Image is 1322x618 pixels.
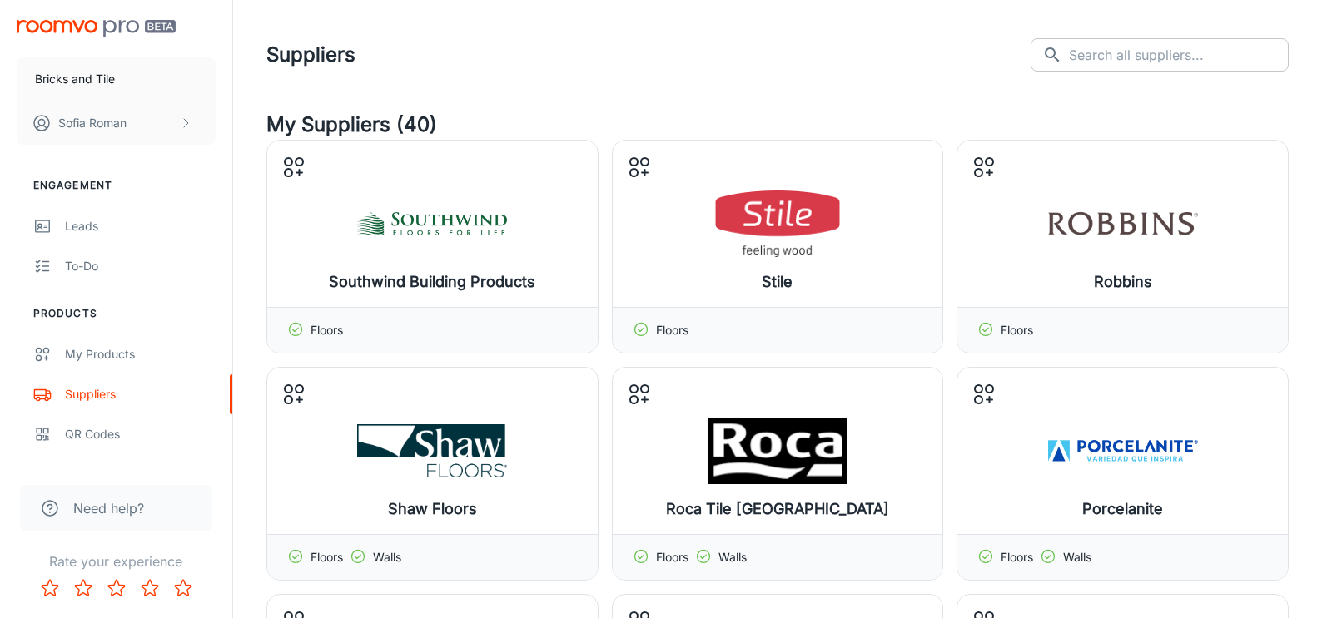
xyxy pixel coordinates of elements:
p: Floors [1001,321,1033,339]
div: Suppliers [65,385,216,403]
input: Search all suppliers... [1069,38,1289,72]
h4: My Suppliers (40) [266,110,1289,140]
button: Rate 3 star [100,571,133,605]
h1: Suppliers [266,40,355,70]
p: Rate your experience [13,551,219,571]
button: Bricks and Tile [17,57,216,101]
span: Need help? [73,498,144,518]
img: Roomvo PRO Beta [17,20,176,37]
button: Rate 4 star [133,571,166,605]
p: Floors [311,548,343,566]
div: My Products [65,345,216,363]
p: Floors [656,548,688,566]
p: Floors [311,321,343,339]
p: Bricks and Tile [35,70,115,88]
p: Walls [718,548,747,566]
p: Walls [1063,548,1091,566]
div: QR Codes [65,425,216,443]
p: Walls [373,548,401,566]
div: Leads [65,217,216,235]
button: Rate 2 star [67,571,100,605]
button: Rate 5 star [166,571,200,605]
button: Sofia Roman [17,101,216,145]
button: Rate 1 star [33,571,67,605]
p: Floors [656,321,688,339]
p: Floors [1001,548,1033,566]
p: Sofia Roman [58,114,127,132]
div: To-do [65,257,216,275]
